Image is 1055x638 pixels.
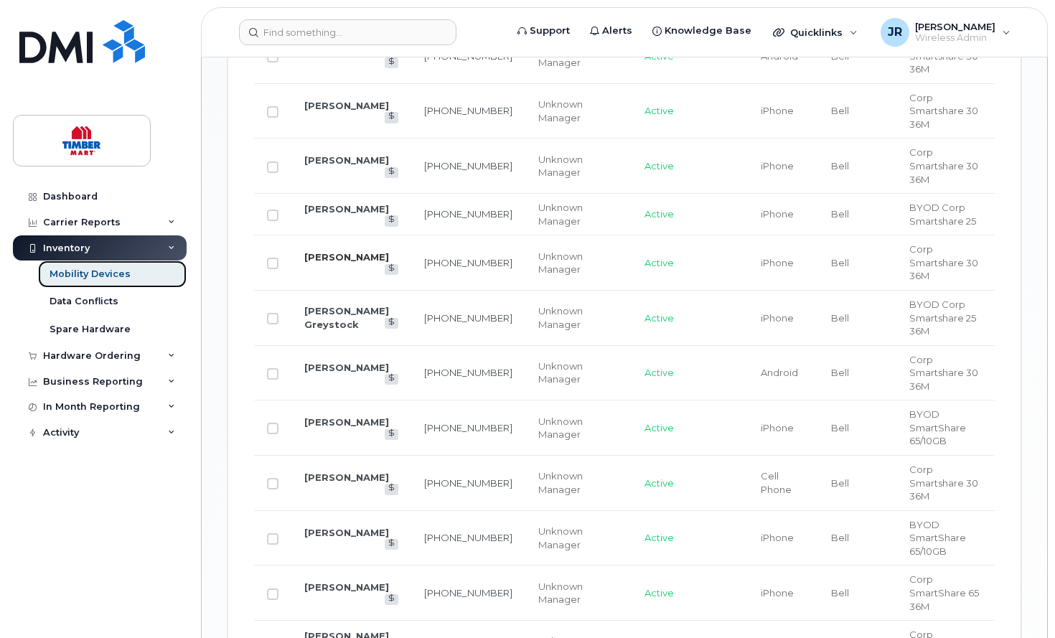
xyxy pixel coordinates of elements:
[909,354,978,392] span: Corp Smartshare 30 36M
[385,594,398,605] a: View Last Bill
[385,429,398,440] a: View Last Bill
[538,304,619,331] div: Unknown Manager
[871,18,1021,47] div: Jonathan Ridley
[385,57,398,68] a: View Last Bill
[644,257,674,268] span: Active
[909,92,978,130] span: Corp Smartshare 30 36M
[790,27,843,38] span: Quicklinks
[385,484,398,494] a: View Last Bill
[831,257,849,268] span: Bell
[909,408,966,446] span: BYOD SmartShare 65/10GB
[888,24,902,41] span: JR
[761,470,792,495] span: Cell Phone
[909,146,978,184] span: Corp Smartshare 30 36M
[761,532,794,543] span: iPhone
[385,374,398,385] a: View Last Bill
[761,105,794,116] span: iPhone
[644,477,674,489] span: Active
[424,587,512,599] a: [PHONE_NUMBER]
[644,367,674,378] span: Active
[644,105,674,116] span: Active
[761,587,794,599] span: iPhone
[538,250,619,276] div: Unknown Manager
[385,318,398,329] a: View Last Bill
[831,532,849,543] span: Bell
[831,422,849,433] span: Bell
[424,477,512,489] a: [PHONE_NUMBER]
[385,215,398,226] a: View Last Bill
[304,362,389,373] a: [PERSON_NAME]
[915,21,995,32] span: [PERSON_NAME]
[538,153,619,179] div: Unknown Manager
[644,587,674,599] span: Active
[538,98,619,124] div: Unknown Manager
[644,160,674,172] span: Active
[304,203,389,215] a: [PERSON_NAME]
[304,472,389,483] a: [PERSON_NAME]
[642,17,761,45] a: Knowledge Base
[530,24,570,38] span: Support
[644,208,674,220] span: Active
[909,202,976,227] span: BYOD Corp Smartshare 25
[831,50,849,62] span: Bell
[831,208,849,220] span: Bell
[424,312,512,324] a: [PHONE_NUMBER]
[538,580,619,606] div: Unknown Manager
[909,464,978,502] span: Corp Smartshare 30 36M
[538,360,619,386] div: Unknown Manager
[580,17,642,45] a: Alerts
[424,160,512,172] a: [PHONE_NUMBER]
[665,24,751,38] span: Knowledge Base
[304,581,389,593] a: [PERSON_NAME]
[507,17,580,45] a: Support
[761,367,798,378] span: Android
[304,100,389,111] a: [PERSON_NAME]
[831,587,849,599] span: Bell
[831,160,849,172] span: Bell
[761,160,794,172] span: iPhone
[538,415,619,441] div: Unknown Manager
[644,312,674,324] span: Active
[385,112,398,123] a: View Last Bill
[385,167,398,178] a: View Last Bill
[909,573,979,611] span: Corp SmartShare 65 36M
[831,367,849,378] span: Bell
[761,50,798,62] span: Android
[761,422,794,433] span: iPhone
[761,257,794,268] span: iPhone
[424,50,512,62] a: [PHONE_NUMBER]
[761,312,794,324] span: iPhone
[424,105,512,116] a: [PHONE_NUMBER]
[993,576,1044,627] iframe: Messenger Launcher
[304,527,389,538] a: [PERSON_NAME]
[909,519,966,557] span: BYOD SmartShare 65/10GB
[538,469,619,496] div: Unknown Manager
[909,299,976,337] span: BYOD Corp Smartshare 25 36M
[385,264,398,275] a: View Last Bill
[424,257,512,268] a: [PHONE_NUMBER]
[644,50,674,62] span: Active
[831,105,849,116] span: Bell
[831,477,849,489] span: Bell
[909,243,978,281] span: Corp Smartshare 30 36M
[424,367,512,378] a: [PHONE_NUMBER]
[644,422,674,433] span: Active
[424,208,512,220] a: [PHONE_NUMBER]
[304,305,389,330] a: [PERSON_NAME] Greystock
[385,539,398,550] a: View Last Bill
[538,525,619,551] div: Unknown Manager
[304,251,389,263] a: [PERSON_NAME]
[304,154,389,166] a: [PERSON_NAME]
[831,312,849,324] span: Bell
[424,422,512,433] a: [PHONE_NUMBER]
[761,208,794,220] span: iPhone
[915,32,995,44] span: Wireless Admin
[538,201,619,227] div: Unknown Manager
[602,24,632,38] span: Alerts
[763,18,868,47] div: Quicklinks
[239,19,456,45] input: Find something...
[644,532,674,543] span: Active
[424,532,512,543] a: [PHONE_NUMBER]
[304,416,389,428] a: [PERSON_NAME]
